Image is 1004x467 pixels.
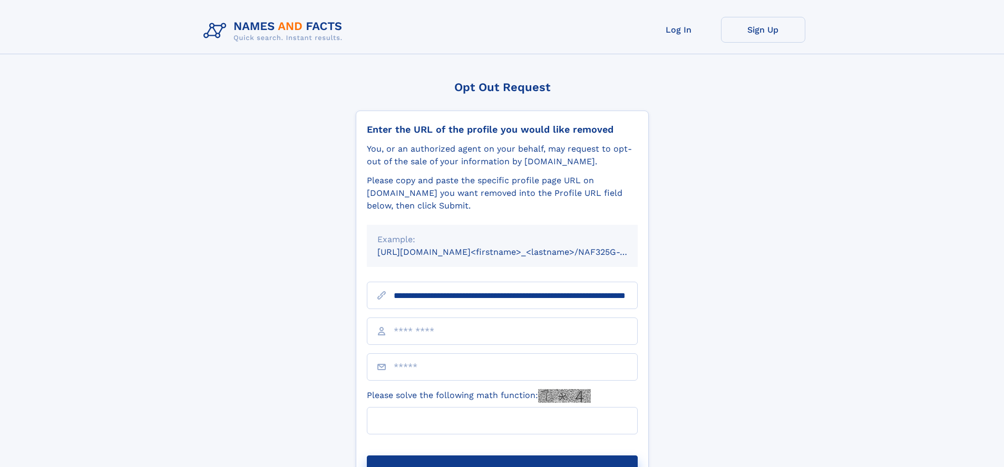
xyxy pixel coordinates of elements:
[356,81,649,94] div: Opt Out Request
[367,174,638,212] div: Please copy and paste the specific profile page URL on [DOMAIN_NAME] you want removed into the Pr...
[367,124,638,135] div: Enter the URL of the profile you would like removed
[199,17,351,45] img: Logo Names and Facts
[637,17,721,43] a: Log In
[377,233,627,246] div: Example:
[367,389,591,403] label: Please solve the following math function:
[367,143,638,168] div: You, or an authorized agent on your behalf, may request to opt-out of the sale of your informatio...
[377,247,658,257] small: [URL][DOMAIN_NAME]<firstname>_<lastname>/NAF325G-xxxxxxxx
[721,17,805,43] a: Sign Up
